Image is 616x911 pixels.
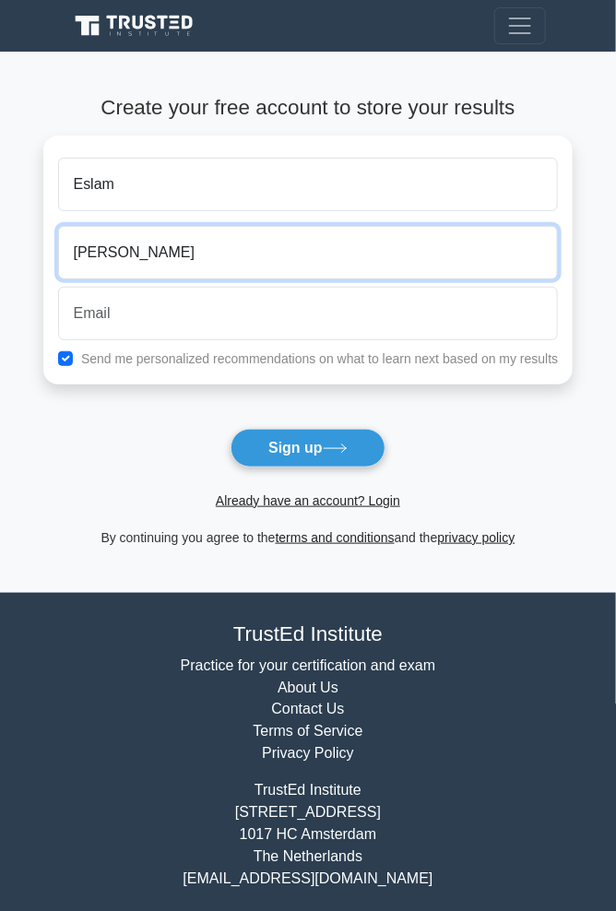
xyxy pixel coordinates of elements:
[438,530,515,545] a: privacy policy
[59,780,557,891] div: TrustEd Institute [STREET_ADDRESS] 1017 HC Amsterdam The Netherlands [EMAIL_ADDRESS][DOMAIN_NAME]
[278,680,338,695] a: About Us
[43,96,574,121] h4: Create your free account to store your results
[32,526,585,549] div: By continuing you agree to the and the
[70,622,546,647] h4: TrustEd Institute
[181,657,436,673] a: Practice for your certification and exam
[58,287,559,340] input: Email
[216,493,400,508] a: Already have an account? Login
[253,724,362,739] a: Terms of Service
[271,702,344,717] a: Contact Us
[494,7,546,44] button: Toggle navigation
[276,530,395,545] a: terms and conditions
[58,226,559,279] input: Last name
[262,746,354,762] a: Privacy Policy
[58,158,559,211] input: First name
[231,429,385,467] button: Sign up
[81,351,559,366] label: Send me personalized recommendations on what to learn next based on my results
